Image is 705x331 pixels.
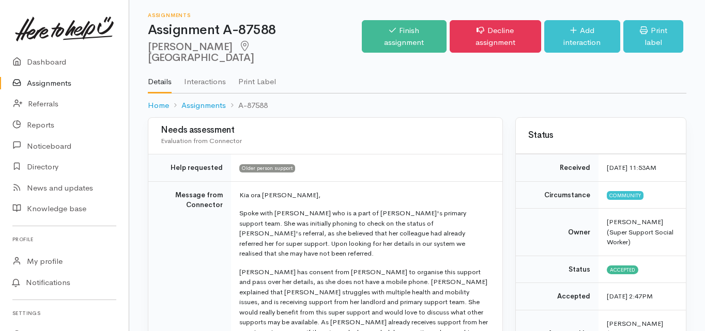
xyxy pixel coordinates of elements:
[607,217,673,246] span: [PERSON_NAME] (Super Support Social Worker)
[148,41,362,64] h2: [PERSON_NAME]
[148,12,362,18] h6: Assignments
[148,23,362,38] h1: Assignment A-87588
[239,190,490,200] p: Kia ora [PERSON_NAME],
[544,20,621,53] a: Add interaction
[607,191,643,199] span: Community
[184,64,226,92] a: Interactions
[148,93,686,118] nav: breadcrumb
[181,100,226,112] a: Assignments
[161,125,490,135] h3: Needs assessment
[161,136,242,145] span: Evaluation from Connector
[148,64,172,93] a: Details
[607,292,653,301] time: [DATE] 2:47PM
[516,209,599,256] td: Owner
[450,20,541,53] a: Decline assignment
[148,154,231,182] td: Help requested
[528,131,673,140] h3: Status
[238,64,276,92] a: Print Label
[239,164,295,172] span: Older person support
[607,265,638,274] span: Accepted
[239,208,490,259] p: Spoke with [PERSON_NAME] who is a part of [PERSON_NAME]'s primary support team. She was initially...
[516,154,599,182] td: Received
[516,181,599,209] td: Circumstance
[516,256,599,283] td: Status
[148,100,169,112] a: Home
[607,163,656,172] time: [DATE] 11:53AM
[362,20,446,53] a: Finish assignment
[12,306,116,320] h6: Settings
[516,283,599,310] td: Accepted
[12,232,116,246] h6: Profile
[623,20,683,53] a: Print label
[226,100,268,112] li: A-87588
[148,40,254,64] span: [GEOGRAPHIC_DATA]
